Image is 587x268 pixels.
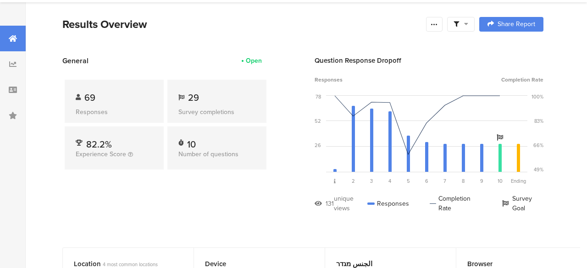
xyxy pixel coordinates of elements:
div: Survey completions [178,107,255,117]
span: 9 [480,177,483,185]
span: Number of questions [178,149,238,159]
span: Experience Score [76,149,126,159]
span: 5 [407,177,410,185]
div: Open [246,56,262,66]
span: 69 [84,91,95,104]
div: 10 [187,137,196,147]
div: 49% [534,166,543,173]
div: 78 [316,93,321,100]
span: 8 [462,177,465,185]
div: 66% [533,142,543,149]
div: 26 [315,142,321,149]
div: Responses [367,194,409,213]
span: 4 [388,177,391,185]
div: Results Overview [62,16,421,33]
div: Ending [509,177,527,185]
div: 83% [534,117,543,125]
span: General [62,55,89,66]
span: 6 [425,177,428,185]
span: 3 [370,177,373,185]
div: Survey Goal [502,194,543,213]
span: 2 [352,177,355,185]
div: 131 [326,199,334,208]
div: 100% [532,93,543,100]
span: 7 [443,177,446,185]
div: Question Response Dropoff [315,55,543,66]
i: Survey Goal [497,134,503,141]
span: Completion Rate [501,76,543,84]
div: 52 [315,117,321,125]
span: 4 most common locations [103,261,158,268]
span: 29 [188,91,199,104]
span: 82.2% [86,137,112,151]
div: Completion Rate [430,194,482,213]
div: unique views [334,194,367,213]
span: 10 [498,177,503,185]
div: Responses [76,107,153,117]
span: Share Report [498,21,535,27]
span: Responses [315,76,343,84]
